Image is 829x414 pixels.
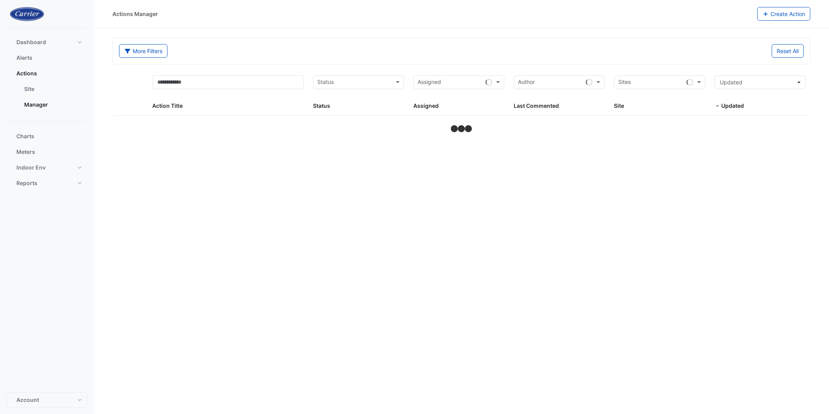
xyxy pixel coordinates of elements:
span: Assigned [413,102,439,109]
span: Charts [16,132,34,140]
button: Indoor Env [6,160,87,175]
button: Actions [6,66,87,81]
div: Actions Manager [112,10,158,18]
img: Company Logo [9,6,44,21]
span: Reports [16,179,37,187]
button: More Filters [119,44,167,58]
button: Updated [715,75,806,89]
button: Dashboard [6,34,87,50]
span: Action Title [152,102,183,109]
span: Last Commented [514,102,559,109]
span: Alerts [16,54,32,62]
span: Updated [721,102,744,109]
button: Create Action [757,7,811,21]
a: Manager [18,97,87,112]
a: Site [18,81,87,97]
span: Actions [16,70,37,77]
button: Account [6,392,87,408]
button: Alerts [6,50,87,66]
button: Charts [6,128,87,144]
span: Updated [720,79,742,86]
span: Status [313,102,330,109]
span: Account [16,396,39,404]
button: Meters [6,144,87,160]
div: Actions [6,81,87,116]
button: Reports [6,175,87,191]
button: Reset All [772,44,804,58]
span: Dashboard [16,38,46,46]
span: Indoor Env [16,164,46,171]
span: Site [614,102,624,109]
span: Meters [16,148,35,156]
